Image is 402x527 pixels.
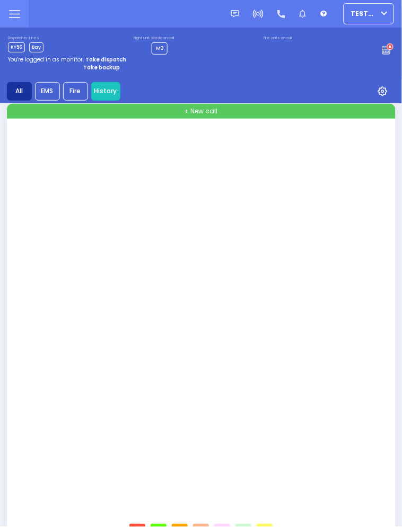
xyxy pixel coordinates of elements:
div: EMS [35,82,60,101]
div: Fire [63,82,88,101]
span: TestUser1 [351,9,378,19]
img: message.svg [231,10,239,18]
label: Lines [29,35,43,41]
label: Fire units on call [264,35,292,41]
label: Medic on call [152,35,174,41]
span: KY56 [8,42,25,52]
label: Dispatcher [8,35,28,41]
label: Night unit [134,35,150,41]
strong: Take dispatch [85,56,126,64]
div: All [7,82,32,101]
span: M3 [156,44,164,51]
a: History [91,82,120,101]
strong: Take backup [83,64,120,72]
span: You're logged in as monitor. [8,56,84,64]
button: TestUser1 [344,3,394,24]
span: Bay [29,42,43,52]
span: + New call [185,106,218,116]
